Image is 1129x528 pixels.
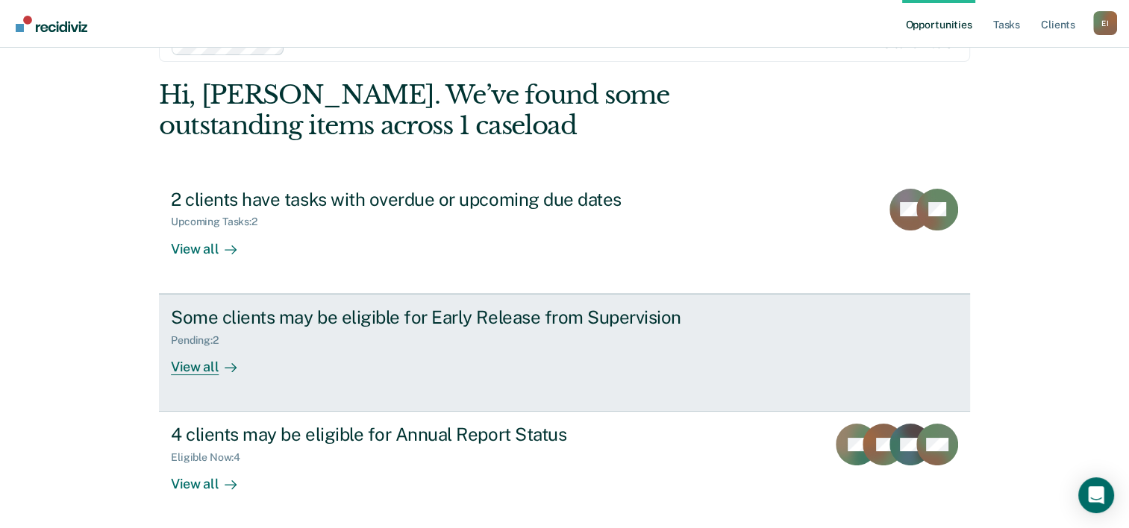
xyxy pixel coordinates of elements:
[171,228,254,257] div: View all
[171,346,254,375] div: View all
[171,334,231,347] div: Pending : 2
[171,216,269,228] div: Upcoming Tasks : 2
[1078,477,1114,513] div: Open Intercom Messenger
[171,189,695,210] div: 2 clients have tasks with overdue or upcoming due dates
[16,16,87,32] img: Recidiviz
[159,294,970,412] a: Some clients may be eligible for Early Release from SupervisionPending:2View all
[171,451,252,464] div: Eligible Now : 4
[159,177,970,294] a: 2 clients have tasks with overdue or upcoming due datesUpcoming Tasks:2View all
[171,424,695,445] div: 4 clients may be eligible for Annual Report Status
[171,307,695,328] div: Some clients may be eligible for Early Release from Supervision
[1093,11,1117,35] div: E I
[1093,11,1117,35] button: Profile dropdown button
[171,464,254,493] div: View all
[159,80,807,141] div: Hi, [PERSON_NAME]. We’ve found some outstanding items across 1 caseload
